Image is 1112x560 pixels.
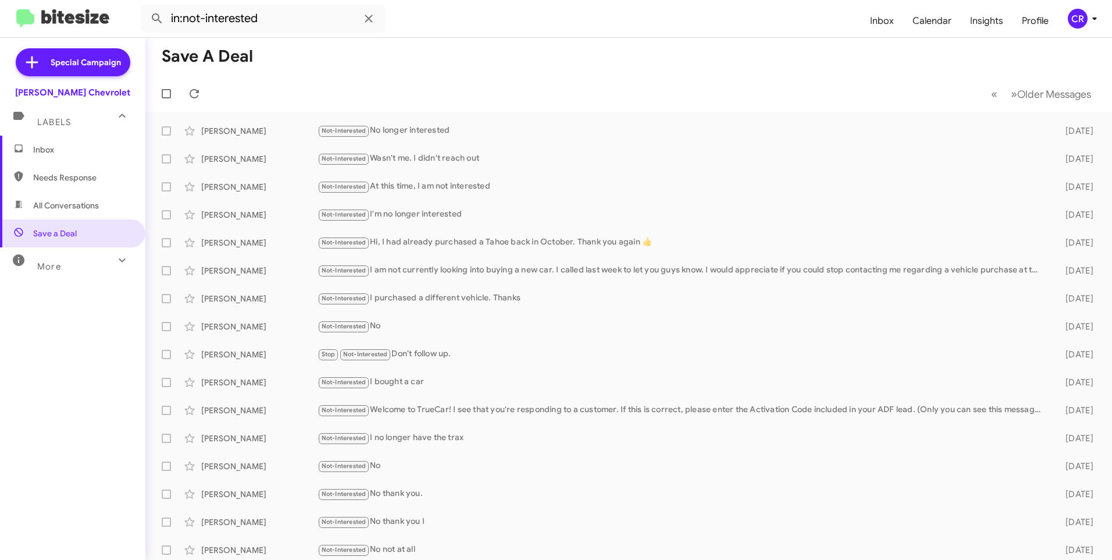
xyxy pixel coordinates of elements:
div: [DATE] [1047,265,1103,277]
div: I'm no longer interested [318,208,1047,221]
div: [PERSON_NAME] [201,377,318,388]
div: [PERSON_NAME] [201,153,318,165]
div: Welcome to TrueCar! I see that you're responding to a customer. If this is correct, please enter ... [318,403,1047,417]
span: Not-Interested [322,127,366,134]
span: Not-Interested [322,546,366,554]
div: [PERSON_NAME] [201,293,318,304]
div: [DATE] [1047,125,1103,137]
span: Not-Interested [322,378,366,386]
span: Not-Interested [322,406,366,414]
a: Profile [1013,4,1058,38]
h1: Save a Deal [162,47,253,66]
div: [DATE] [1047,321,1103,332]
div: [PERSON_NAME] Chevrolet [15,87,130,98]
div: CR [1068,9,1088,29]
div: [DATE] [1047,377,1103,388]
div: [DATE] [1047,488,1103,500]
div: No [318,320,1047,333]
span: Not-Interested [322,267,366,274]
div: I purchased a different vehicle. Thanks [318,292,1047,305]
span: Stop [322,350,336,358]
span: Not-Interested [343,350,388,358]
span: Labels [37,117,71,127]
div: Don't follow up. [318,348,1047,361]
span: Not-Interested [322,518,366,526]
div: [PERSON_NAME] [201,125,318,137]
a: Special Campaign [16,48,130,76]
div: [DATE] [1047,349,1103,360]
div: [DATE] [1047,433,1103,444]
span: Save a Deal [33,228,77,239]
a: Inbox [861,4,903,38]
span: Not-Interested [322,211,366,218]
div: No not at all [318,543,1047,557]
div: I no longer have the trax [318,431,1047,445]
div: I am not currently looking into buying a new car. I called last week to let you guys know. I woul... [318,264,1047,277]
div: [DATE] [1047,237,1103,249]
span: Inbox [33,144,132,155]
div: [PERSON_NAME] [201,516,318,528]
button: Next [1004,82,1098,106]
div: [PERSON_NAME] [201,209,318,221]
div: No thank you I [318,515,1047,529]
div: [PERSON_NAME] [201,405,318,416]
nav: Page navigation example [985,82,1098,106]
div: No [318,459,1047,473]
div: [DATE] [1047,405,1103,416]
div: [DATE] [1047,293,1103,304]
span: Not-Interested [322,322,366,330]
span: Not-Interested [322,295,366,302]
div: [PERSON_NAME] [201,460,318,472]
div: [DATE] [1047,544,1103,556]
div: [PERSON_NAME] [201,237,318,249]
span: Not-Interested [322,183,366,190]
div: [PERSON_NAME] [201,265,318,277]
div: [DATE] [1047,516,1103,528]
span: Not-Interested [322,490,366,498]
button: CR [1058,9,1099,29]
input: Search [141,5,385,33]
div: [PERSON_NAME] [201,433,318,444]
div: [PERSON_NAME] [201,321,318,332]
span: « [991,87,997,101]
span: More [37,261,61,272]
div: Wasn't me. I didn't reach out [318,152,1047,165]
span: Older Messages [1017,88,1091,101]
div: [DATE] [1047,460,1103,472]
div: No thank you. [318,487,1047,501]
div: No longer interested [318,124,1047,137]
span: Special Campaign [51,56,121,68]
span: » [1011,87,1017,101]
span: All Conversations [33,200,99,211]
div: At this time, I am not interested [318,180,1047,193]
div: [PERSON_NAME] [201,349,318,360]
a: Insights [961,4,1013,38]
div: [PERSON_NAME] [201,181,318,193]
span: Not-Interested [322,434,366,442]
div: [PERSON_NAME] [201,488,318,500]
div: [DATE] [1047,153,1103,165]
div: [DATE] [1047,209,1103,221]
div: I bought a car [318,375,1047,389]
a: Calendar [903,4,961,38]
div: Hi, I had already purchased a Tahoe back in October. Thank you again 👍 [318,236,1047,249]
div: [PERSON_NAME] [201,544,318,556]
span: Not-Interested [322,462,366,470]
span: Needs Response [33,172,132,183]
span: Not-Interested [322,155,366,162]
button: Previous [984,82,1004,106]
div: [DATE] [1047,181,1103,193]
span: Not-Interested [322,239,366,246]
